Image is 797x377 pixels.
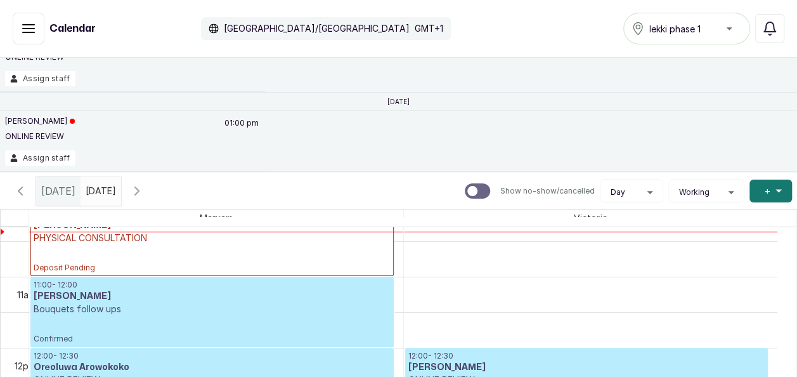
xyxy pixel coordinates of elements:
button: Day [606,187,658,197]
p: ONLINE REVIEW [5,52,75,62]
button: + [749,180,792,202]
button: Assign staff [5,71,75,86]
p: [PERSON_NAME] [5,116,75,126]
span: Day [611,187,625,197]
span: [DATE] [41,183,75,199]
h1: Calendar [49,21,96,36]
h3: [PERSON_NAME] [408,361,765,374]
p: [DATE] [387,98,410,105]
p: GMT+1 [415,22,443,35]
span: Working [679,187,710,197]
button: lekki phase 1 [623,13,750,44]
span: + [765,185,770,197]
h3: [PERSON_NAME] [34,290,391,303]
p: 12:00 - 12:30 [408,351,765,361]
span: Victoria [571,210,609,226]
span: Maryam [197,210,235,226]
p: PHYSICAL CONSULTATION [34,232,391,244]
p: 12:00 - 12:30 [34,351,391,361]
div: [DATE] [36,176,81,206]
div: 11am [15,288,38,301]
p: [GEOGRAPHIC_DATA]/[GEOGRAPHIC_DATA] [224,22,410,35]
p: ONLINE REVIEW [5,131,75,142]
p: Show no-show/cancelled [500,186,595,196]
span: lekki phase 1 [649,22,701,36]
p: 11:00 - 12:00 [34,280,391,290]
h3: Oreoluwa Arowokoko [34,361,391,374]
p: Confirmed [34,315,391,344]
button: Assign staff [5,150,75,166]
button: Working [674,187,739,197]
div: 12pm [12,359,38,373]
p: Bouquets follow ups [34,303,391,315]
p: 01:00 pm [223,116,261,150]
p: Deposit Pending [34,244,391,273]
